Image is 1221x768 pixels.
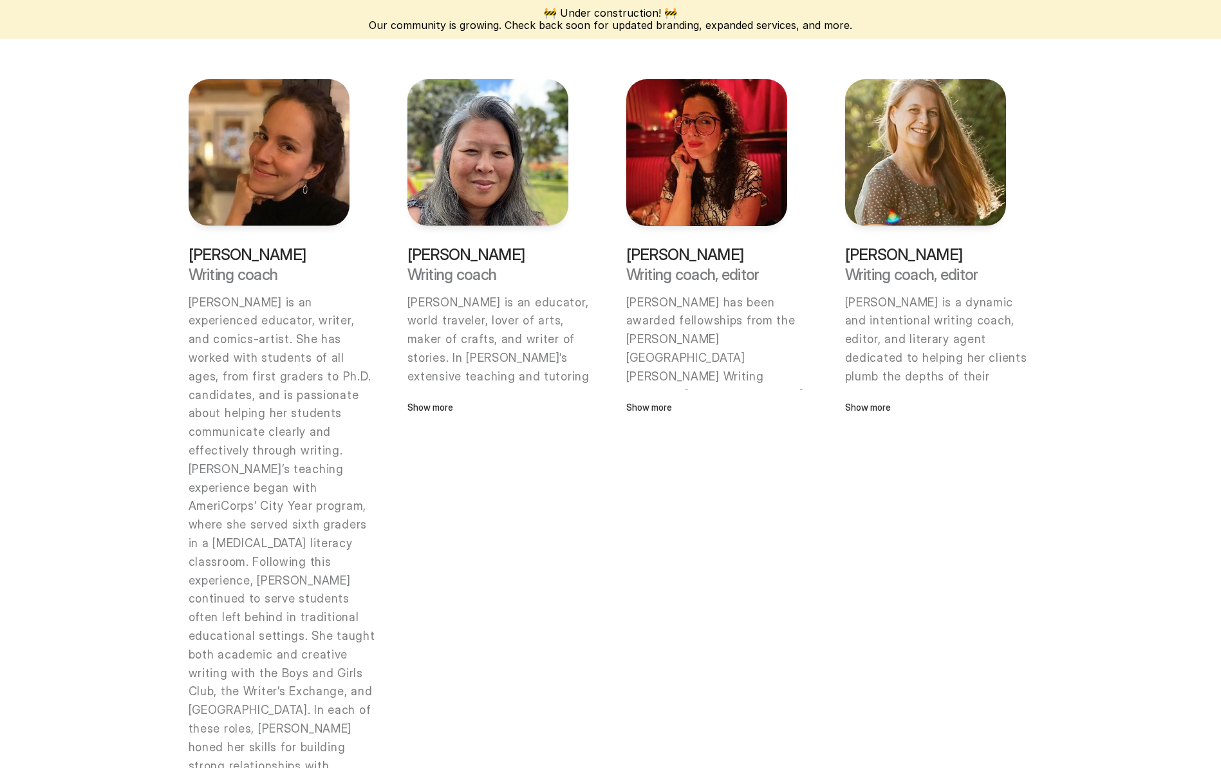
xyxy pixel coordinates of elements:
[369,7,852,19] p: 🚧 Under construction! 🚧
[407,294,595,460] p: [PERSON_NAME] is an educator, world traveler, lover of arts, maker of crafts, and writer of stori...
[189,294,377,460] p: [PERSON_NAME] is an experienced educator, writer, and comics-artist. She has worked with students...
[845,294,1033,516] p: [PERSON_NAME] is a dynamic and intentional writing coach, editor, and literary agent dedicated to...
[845,400,1006,415] p: Show more
[626,79,787,226] img: Porochista Khakpour, one of the Hewes House book editors and book coach, also runs a writing clas...
[189,15,1033,42] p: Our coaches
[369,19,852,32] p: Our community is growing. Check back soon for updated branding, expanded services, and more.
[845,79,1006,226] img: Maggie Sadler, one of the Hewes House book writing coach, literary agent, one of the best literar...
[407,267,568,283] p: Writing coach
[626,247,787,263] p: [PERSON_NAME]
[407,79,568,226] img: Ky Huynh, one of the Hewes House book editors and book coach, also runs a writing class as a writ...
[189,247,350,263] p: [PERSON_NAME]
[845,247,1006,263] p: [PERSON_NAME]
[407,400,568,415] p: Show more
[407,247,568,263] p: [PERSON_NAME]
[626,400,787,415] p: Show more
[845,267,1006,283] p: Writing coach, editor
[626,294,814,683] p: [PERSON_NAME] has been awarded fellowships from the [PERSON_NAME][GEOGRAPHIC_DATA][PERSON_NAME] W...
[626,267,787,283] p: Writing coach, editor
[189,267,350,283] p: Writing coach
